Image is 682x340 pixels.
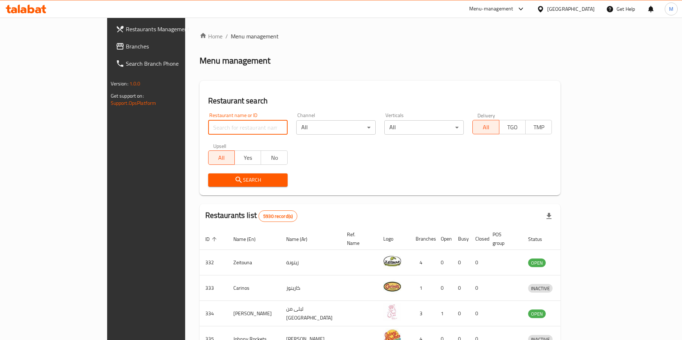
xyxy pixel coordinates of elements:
[547,5,595,13] div: [GEOGRAPHIC_DATA]
[225,32,228,41] li: /
[435,228,452,250] th: Open
[528,235,551,243] span: Status
[214,176,282,185] span: Search
[452,250,470,275] td: 0
[435,250,452,275] td: 0
[129,79,141,88] span: 1.0.0
[540,208,558,225] div: Export file
[525,120,552,134] button: TMP
[470,275,487,301] td: 0
[111,98,156,108] a: Support.OpsPlatform
[233,235,265,243] span: Name (En)
[200,32,561,41] nav: breadcrumb
[383,252,401,270] img: Zeitouna
[110,55,221,72] a: Search Branch Phone
[228,275,280,301] td: Carinos
[528,284,553,293] span: INACTIVE
[200,55,270,66] h2: Menu management
[296,120,376,135] div: All
[110,38,221,55] a: Branches
[383,278,401,295] img: Carinos
[111,79,128,88] span: Version:
[211,153,232,163] span: All
[528,259,546,267] span: OPEN
[234,150,261,165] button: Yes
[499,120,526,134] button: TGO
[228,250,280,275] td: Zeitouna
[126,25,215,33] span: Restaurants Management
[126,42,215,51] span: Branches
[286,235,317,243] span: Name (Ar)
[669,5,673,13] span: M
[470,228,487,250] th: Closed
[469,5,513,13] div: Menu-management
[528,284,553,293] div: INACTIVE
[213,143,226,148] label: Upsell
[476,122,496,132] span: All
[470,250,487,275] td: 0
[259,213,297,220] span: 5930 record(s)
[208,150,235,165] button: All
[452,301,470,326] td: 0
[452,228,470,250] th: Busy
[435,301,452,326] td: 1
[208,120,288,135] input: Search for restaurant name or ID..
[280,275,341,301] td: كارينوز
[205,210,298,222] h2: Restaurants list
[238,153,258,163] span: Yes
[280,301,341,326] td: ليلى من [GEOGRAPHIC_DATA]
[528,122,549,132] span: TMP
[258,210,297,222] div: Total records count
[477,113,495,118] label: Delivery
[231,32,279,41] span: Menu management
[126,59,215,68] span: Search Branch Phone
[208,173,288,187] button: Search
[384,120,464,135] div: All
[208,96,552,106] h2: Restaurant search
[347,230,369,247] span: Ref. Name
[493,230,514,247] span: POS group
[205,235,219,243] span: ID
[470,301,487,326] td: 0
[528,310,546,318] span: OPEN
[410,228,435,250] th: Branches
[110,20,221,38] a: Restaurants Management
[261,150,287,165] button: No
[472,120,499,134] button: All
[111,91,144,101] span: Get support on:
[383,303,401,321] img: Leila Min Lebnan
[410,250,435,275] td: 4
[410,275,435,301] td: 1
[228,301,280,326] td: [PERSON_NAME]
[264,153,284,163] span: No
[452,275,470,301] td: 0
[377,228,410,250] th: Logo
[435,275,452,301] td: 0
[502,122,523,132] span: TGO
[410,301,435,326] td: 3
[280,250,341,275] td: زيتونة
